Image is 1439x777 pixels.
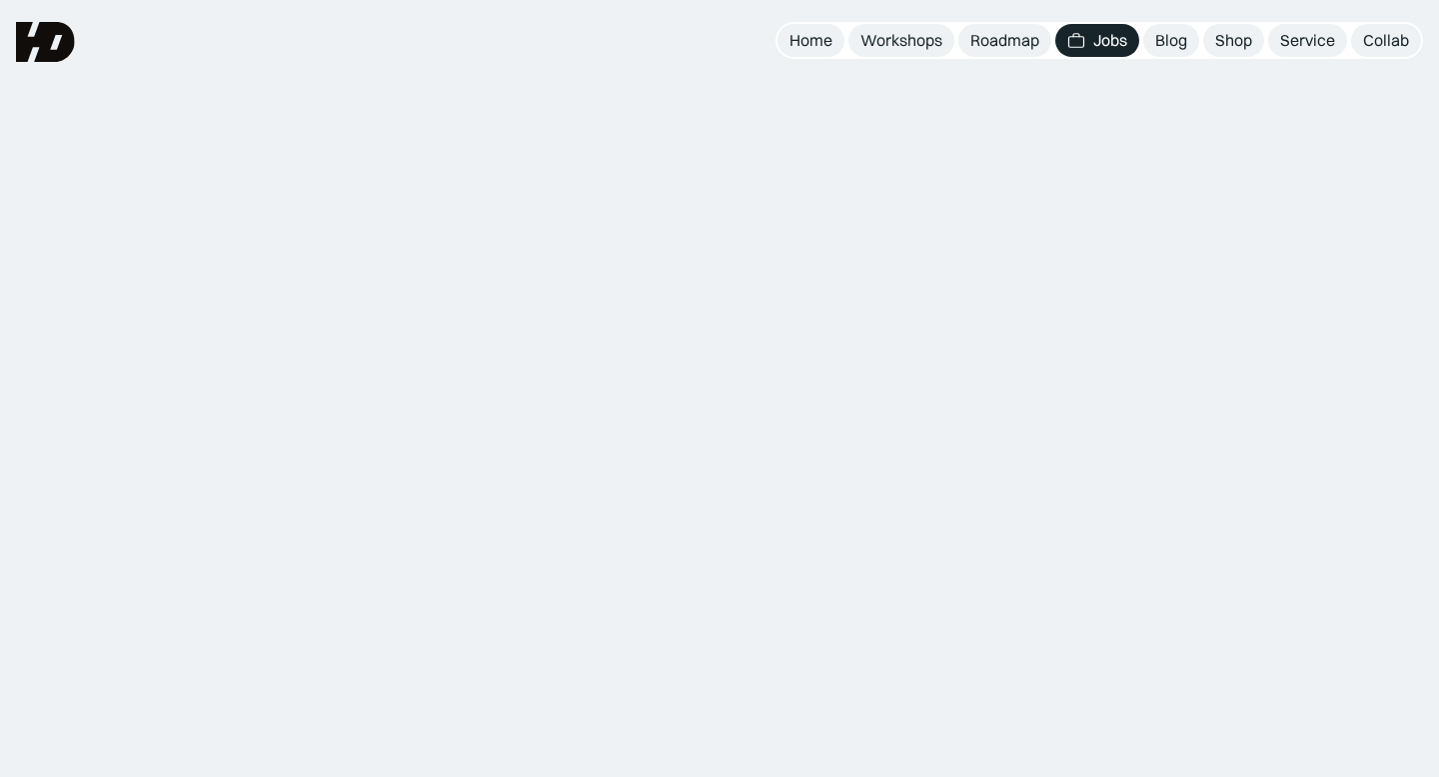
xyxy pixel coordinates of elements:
[1203,24,1264,57] a: Shop
[860,30,942,51] div: Workshops
[777,24,844,57] a: Home
[1093,30,1127,51] div: Jobs
[970,30,1039,51] div: Roadmap
[789,30,832,51] div: Home
[1155,30,1187,51] div: Blog
[1268,24,1347,57] a: Service
[958,24,1051,57] a: Roadmap
[1055,24,1139,57] a: Jobs
[1143,24,1199,57] a: Blog
[1351,24,1421,57] a: Collab
[848,24,954,57] a: Workshops
[1280,30,1335,51] div: Service
[1215,30,1252,51] div: Shop
[1363,30,1409,51] div: Collab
